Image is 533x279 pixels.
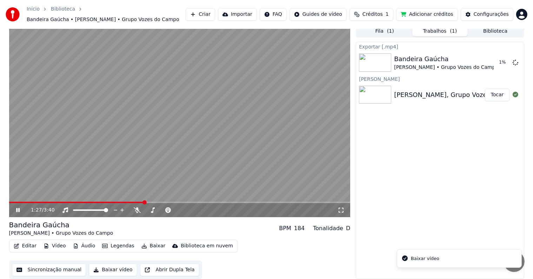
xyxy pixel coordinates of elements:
div: Tonalidade [313,224,343,233]
div: [PERSON_NAME] • Grupo Vozes do Campo [394,64,498,71]
nav: breadcrumb [27,6,186,23]
button: Configurações [461,8,513,21]
div: Bandeira Gaúcha [9,220,113,230]
button: Áudio [70,241,98,251]
div: Exportar [.mp4] [356,42,524,51]
button: Fila [357,26,412,36]
button: Guides de vídeo [289,8,347,21]
span: ( 1 ) [387,28,394,35]
span: 3:40 [44,207,54,214]
div: Baixar vídeo [411,255,439,262]
div: Configurações [474,11,509,18]
button: FAQ [260,8,287,21]
div: D [346,224,350,233]
div: 1 % [499,60,510,65]
button: Baixar vídeo [89,264,137,276]
button: Adicionar créditos [396,8,458,21]
button: Trabalhos [412,26,468,36]
button: Abrir Dupla Tela [140,264,199,276]
span: ( 1 ) [450,28,457,35]
button: Tocar [485,89,510,101]
button: Sincronização manual [12,264,86,276]
div: Bandeira Gaúcha [394,54,498,64]
button: Legendas [99,241,137,251]
button: Baixar [139,241,168,251]
div: [PERSON_NAME] [356,74,524,83]
div: / [31,207,48,214]
img: youka [6,7,20,21]
span: Bandeira Gaúcha • [PERSON_NAME] • Grupo Vozes do Campo [27,16,179,23]
div: 184 [294,224,305,233]
div: Biblioteca em nuvem [181,242,233,249]
button: Biblioteca [468,26,523,36]
span: 1 [386,11,389,18]
span: 1:27 [31,207,42,214]
button: Editar [11,241,39,251]
button: Importar [218,8,257,21]
button: Criar [186,8,215,21]
a: Início [27,6,40,13]
button: Vídeo [41,241,69,251]
div: [PERSON_NAME] • Grupo Vozes do Campo [9,230,113,237]
a: Biblioteca [51,6,75,13]
div: BPM [279,224,291,233]
button: Créditos1 [349,8,393,21]
span: Créditos [362,11,383,18]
